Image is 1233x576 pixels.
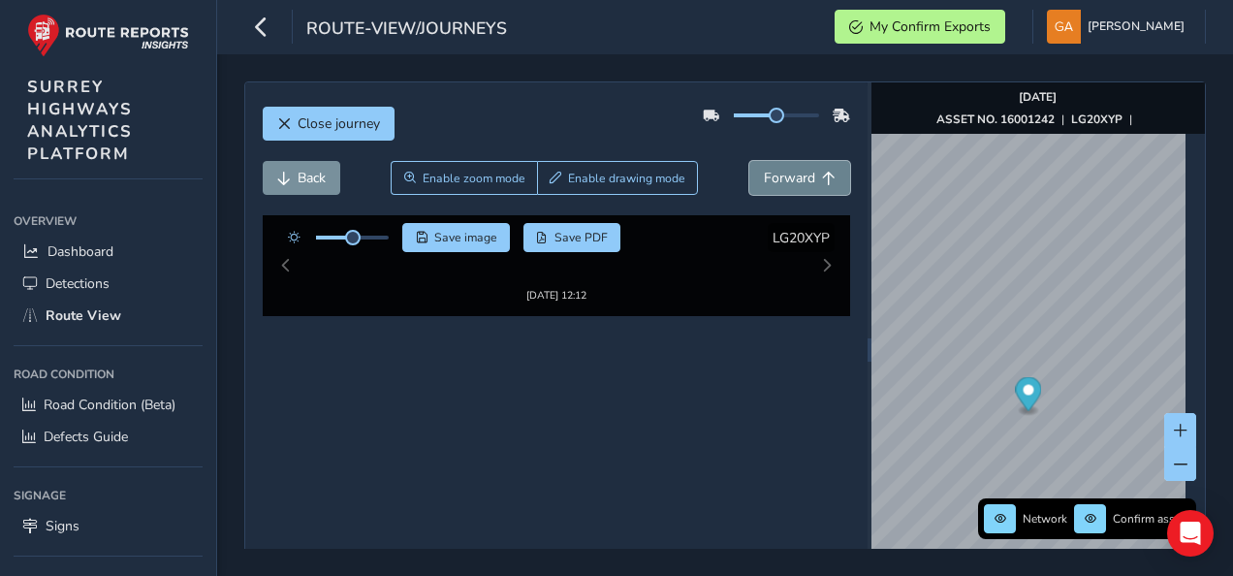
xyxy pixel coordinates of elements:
[27,76,133,165] span: SURREY HIGHWAYS ANALYTICS PLATFORM
[554,230,608,245] span: Save PDF
[263,161,340,195] button: Back
[1023,511,1067,527] span: Network
[47,242,113,261] span: Dashboard
[423,171,525,186] span: Enable zoom mode
[14,510,203,542] a: Signs
[263,107,395,141] button: Close journey
[46,306,121,325] span: Route View
[1167,510,1214,557] div: Open Intercom Messenger
[14,207,203,236] div: Overview
[306,16,507,44] span: route-view/journeys
[391,161,537,195] button: Zoom
[434,230,497,245] span: Save image
[835,10,1005,44] button: My Confirm Exports
[1071,112,1122,127] strong: LG20XYP
[298,114,380,133] span: Close journey
[14,300,203,332] a: Route View
[749,161,850,195] button: Forward
[14,421,203,453] a: Defects Guide
[1113,511,1190,527] span: Confirm assets
[936,112,1055,127] strong: ASSET NO. 16001242
[568,171,685,186] span: Enable drawing mode
[1019,89,1057,105] strong: [DATE]
[497,244,616,263] img: Thumbnail frame
[46,274,110,293] span: Detections
[1047,10,1081,44] img: diamond-layout
[773,229,830,247] span: LG20XYP
[936,112,1139,127] div: | |
[1015,377,1041,417] div: Map marker
[14,360,203,389] div: Road Condition
[14,389,203,421] a: Road Condition (Beta)
[27,14,189,57] img: rr logo
[1088,10,1185,44] span: [PERSON_NAME]
[497,263,616,277] div: [DATE] 12:12
[523,223,621,252] button: PDF
[44,428,128,446] span: Defects Guide
[537,161,699,195] button: Draw
[764,169,815,187] span: Forward
[44,396,175,414] span: Road Condition (Beta)
[46,517,79,535] span: Signs
[298,169,326,187] span: Back
[14,236,203,268] a: Dashboard
[14,481,203,510] div: Signage
[402,223,510,252] button: Save
[14,268,203,300] a: Detections
[869,17,991,36] span: My Confirm Exports
[1047,10,1191,44] button: [PERSON_NAME]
